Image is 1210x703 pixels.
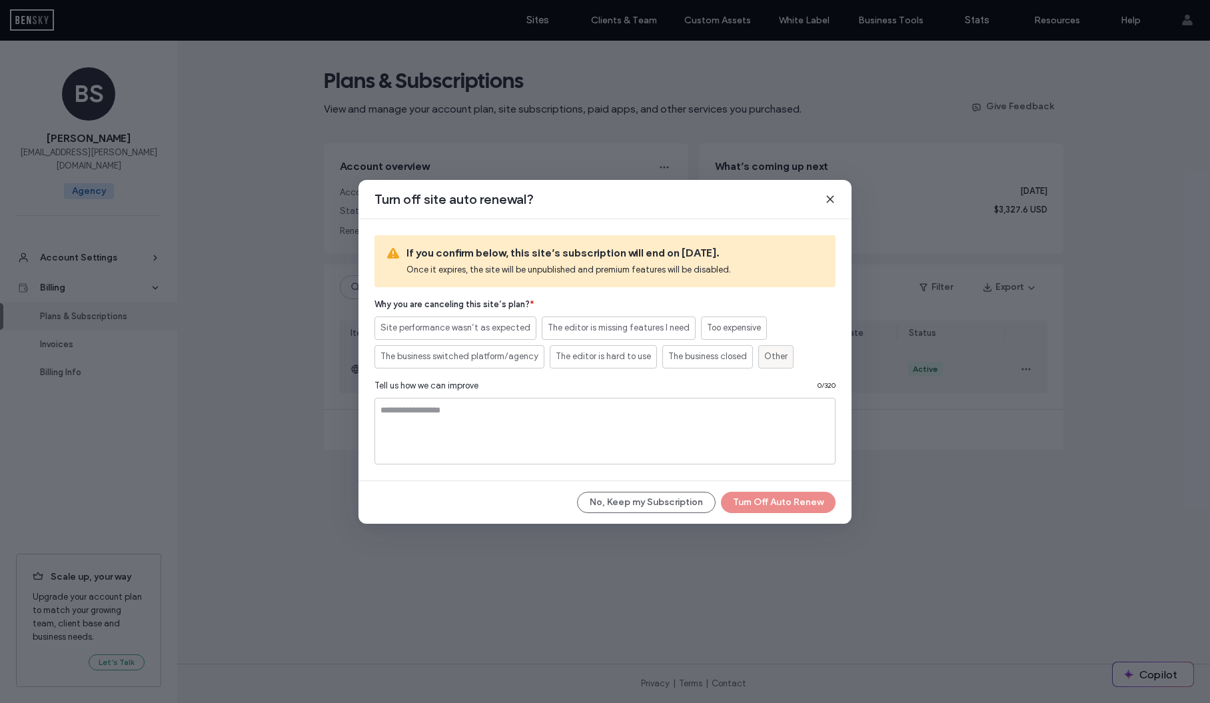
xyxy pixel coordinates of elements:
span: The business closed [668,350,747,363]
span: Tell us how we can improve [374,379,478,392]
span: Site performance wasn’t as expected [380,321,530,335]
span: Turn off site auto renewal? [374,191,534,208]
span: Too expensive [707,321,761,335]
span: Why you are canceling this site’s plan? [374,298,836,311]
span: Help [31,9,58,21]
span: If you confirm below, this site’s subscription will end on [DATE]. [406,246,825,261]
span: Once it expires, the site will be unpublished and premium features will be disabled. [406,263,825,277]
span: The editor is hard to use [556,350,651,363]
span: 0 / 320 [818,380,836,391]
span: Other [764,350,788,363]
span: The business switched platform/agency [380,350,538,363]
span: The editor is missing features I need [548,321,690,335]
button: No, Keep my Subscription [577,492,716,513]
